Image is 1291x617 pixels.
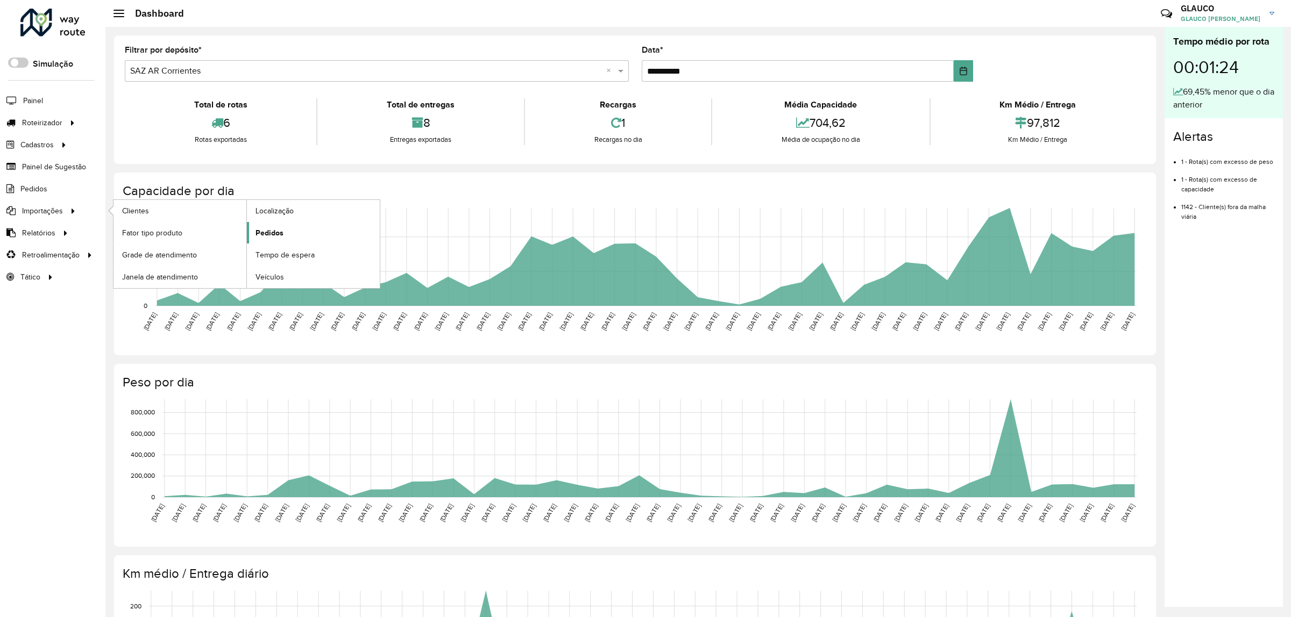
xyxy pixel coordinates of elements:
[766,311,782,332] text: [DATE]
[256,271,284,283] span: Veículos
[418,503,434,523] text: [DATE]
[893,503,909,523] text: [DATE]
[870,311,886,332] text: [DATE]
[122,227,182,239] span: Fator tipo produto
[22,205,63,217] span: Importações
[122,271,198,283] span: Janela de atendimento
[142,311,158,332] text: [DATE]
[22,227,55,239] span: Relatórios
[1058,503,1074,523] text: [DATE]
[666,503,682,523] text: [DATE]
[528,98,708,111] div: Recargas
[151,493,155,500] text: 0
[715,111,926,134] div: 704,62
[810,503,826,523] text: [DATE]
[122,205,149,217] span: Clientes
[288,311,303,332] text: [DATE]
[748,503,764,523] text: [DATE]
[398,503,413,523] text: [DATE]
[746,311,761,332] text: [DATE]
[123,566,1145,582] h4: Km médio / Entrega diário
[686,503,702,523] text: [DATE]
[131,472,155,479] text: 200,000
[1099,311,1115,332] text: [DATE]
[933,311,948,332] text: [DATE]
[955,503,970,523] text: [DATE]
[1037,503,1053,523] text: [DATE]
[1120,311,1136,332] text: [DATE]
[528,111,708,134] div: 1
[320,134,521,145] div: Entregas exportadas
[974,311,990,332] text: [DATE]
[1181,14,1261,24] span: GLAUCO [PERSON_NAME]
[913,503,929,523] text: [DATE]
[1017,503,1032,523] text: [DATE]
[256,249,315,261] span: Tempo de espera
[1058,311,1073,332] text: [DATE]
[315,503,330,523] text: [DATE]
[171,503,186,523] text: [DATE]
[933,98,1143,111] div: Km Médio / Entrega
[621,311,636,332] text: [DATE]
[413,311,428,332] text: [DATE]
[516,311,532,332] text: [DATE]
[1181,149,1274,167] li: 1 - Rota(s) com excesso de peso
[124,8,184,19] h2: Dashboard
[1181,3,1261,13] h3: GLAUCO
[123,183,1145,199] h4: Capacidade por dia
[1173,49,1274,85] div: 00:01:24
[131,409,155,416] text: 800,000
[256,227,283,239] span: Pedidos
[377,503,392,523] text: [DATE]
[715,98,926,111] div: Média Capacidade
[995,311,1011,332] text: [DATE]
[1079,503,1094,523] text: [DATE]
[329,311,345,332] text: [DATE]
[606,64,615,77] span: Clear all
[247,244,380,266] a: Tempo de espera
[438,503,454,523] text: [DATE]
[704,311,719,332] text: [DATE]
[934,503,949,523] text: [DATE]
[1173,85,1274,111] div: 69,45% menor que o dia anterior
[350,311,366,332] text: [DATE]
[459,503,475,523] text: [DATE]
[641,311,657,332] text: [DATE]
[320,111,521,134] div: 8
[114,244,246,266] a: Grade de atendimento
[356,503,372,523] text: [DATE]
[23,95,43,106] span: Painel
[20,183,47,195] span: Pedidos
[309,311,324,332] text: [DATE]
[537,311,553,332] text: [DATE]
[22,249,80,261] span: Retroalimentação
[852,503,867,523] text: [DATE]
[480,503,495,523] text: [DATE]
[191,503,207,523] text: [DATE]
[558,311,574,332] text: [DATE]
[579,311,594,332] text: [DATE]
[1099,503,1115,523] text: [DATE]
[123,375,1145,390] h4: Peso por dia
[475,311,491,332] text: [DATE]
[114,200,246,221] a: Clientes
[232,503,248,523] text: [DATE]
[434,311,449,332] text: [DATE]
[707,503,722,523] text: [DATE]
[849,311,865,332] text: [DATE]
[1181,194,1274,221] li: 1142 - Cliente(s) fora da malha viária
[20,271,40,283] span: Tático
[204,311,220,332] text: [DATE]
[542,503,557,523] text: [DATE]
[1016,311,1031,332] text: [DATE]
[1173,129,1274,145] h4: Alertas
[933,134,1143,145] div: Km Médio / Entrega
[1173,34,1274,49] div: Tempo médio por rota
[127,98,314,111] div: Total de rotas
[1037,311,1052,332] text: [DATE]
[392,311,407,332] text: [DATE]
[728,503,743,523] text: [DATE]
[114,266,246,288] a: Janela de atendimento
[247,222,380,243] a: Pedidos
[184,311,200,332] text: [DATE]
